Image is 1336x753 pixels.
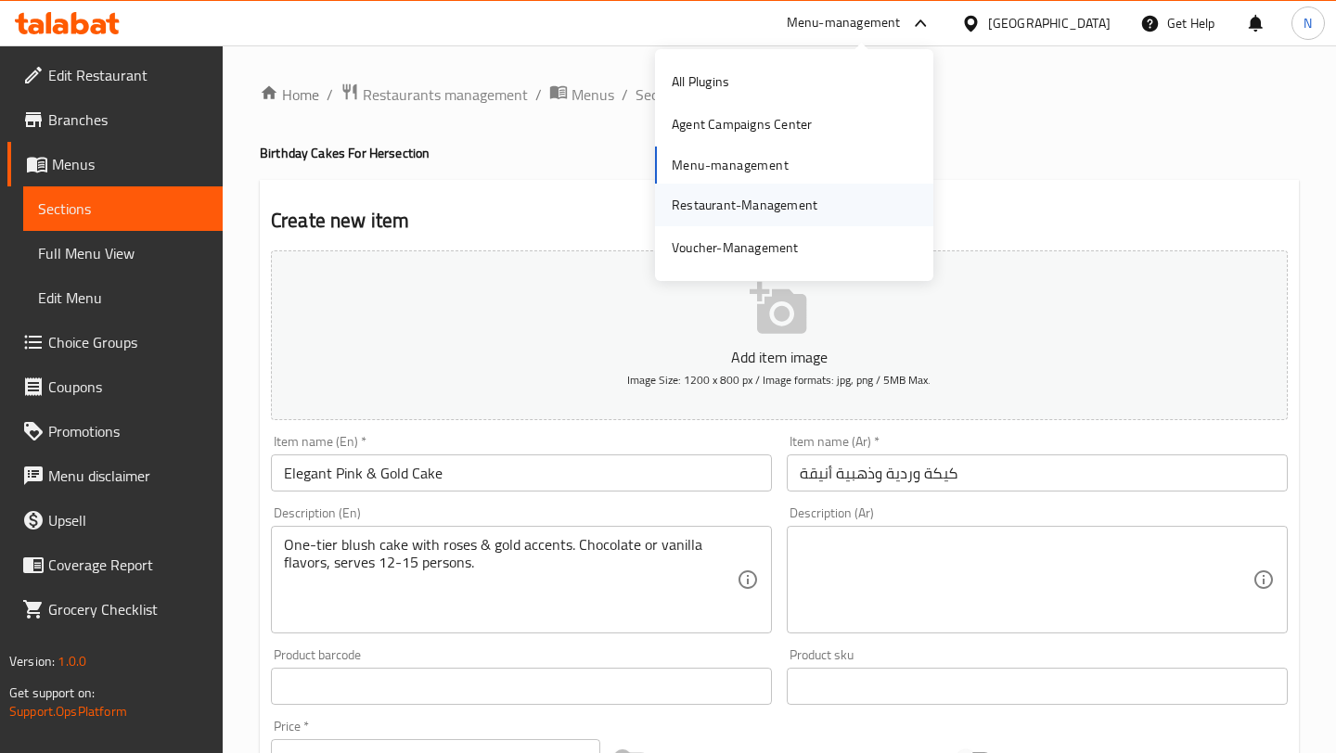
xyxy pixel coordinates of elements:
[271,250,1288,420] button: Add item imageImage Size: 1200 x 800 px / Image formats: jpg, png / 5MB Max.
[9,681,95,705] span: Get support on:
[7,364,223,409] a: Coupons
[7,97,223,142] a: Branches
[549,83,614,107] a: Menus
[672,114,812,134] div: Agent Campaigns Center
[7,409,223,453] a: Promotions
[787,454,1288,491] input: Enter name Ar
[327,83,333,106] li: /
[271,668,772,705] input: Please enter product barcode
[23,231,223,275] a: Full Menu View
[7,142,223,186] a: Menus
[260,83,319,106] a: Home
[48,331,208,353] span: Choice Groups
[260,144,1299,162] h4: Birthday Cakes For Her section
[9,699,127,723] a: Support.OpsPlatform
[38,287,208,309] span: Edit Menu
[7,53,223,97] a: Edit Restaurant
[48,598,208,620] span: Grocery Checklist
[58,649,86,673] span: 1.0.0
[787,12,901,34] div: Menu-management
[340,83,528,107] a: Restaurants management
[7,498,223,542] a: Upsell
[7,453,223,498] a: Menu disclaimer
[38,242,208,264] span: Full Menu View
[271,454,772,491] input: Enter name En
[48,64,208,86] span: Edit Restaurant
[672,195,817,215] div: Restaurant-Management
[23,275,223,320] a: Edit Menu
[48,420,208,442] span: Promotions
[38,198,208,220] span: Sections
[672,71,729,92] div: All Plugins
[787,668,1288,705] input: Please enter product sku
[52,153,208,175] span: Menus
[300,346,1259,368] p: Add item image
[260,83,1299,107] nav: breadcrumb
[48,465,208,487] span: Menu disclaimer
[636,83,688,106] a: Sections
[672,237,799,258] div: Voucher-Management
[271,207,1288,235] h2: Create new item
[23,186,223,231] a: Sections
[48,554,208,576] span: Coverage Report
[7,542,223,587] a: Coverage Report
[988,13,1111,33] div: [GEOGRAPHIC_DATA]
[7,320,223,364] a: Choice Groups
[1304,13,1312,33] span: N
[48,376,208,398] span: Coupons
[7,587,223,632] a: Grocery Checklist
[363,83,528,106] span: Restaurants management
[284,536,737,624] textarea: One-tier blush cake with roses & gold accents. Chocolate or vanilla flavors, serves 12-15 persons.
[48,108,208,131] span: Branches
[9,649,55,673] span: Version:
[48,509,208,531] span: Upsell
[535,83,542,106] li: /
[572,83,614,106] span: Menus
[627,369,931,390] span: Image Size: 1200 x 800 px / Image formats: jpg, png / 5MB Max.
[622,83,628,106] li: /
